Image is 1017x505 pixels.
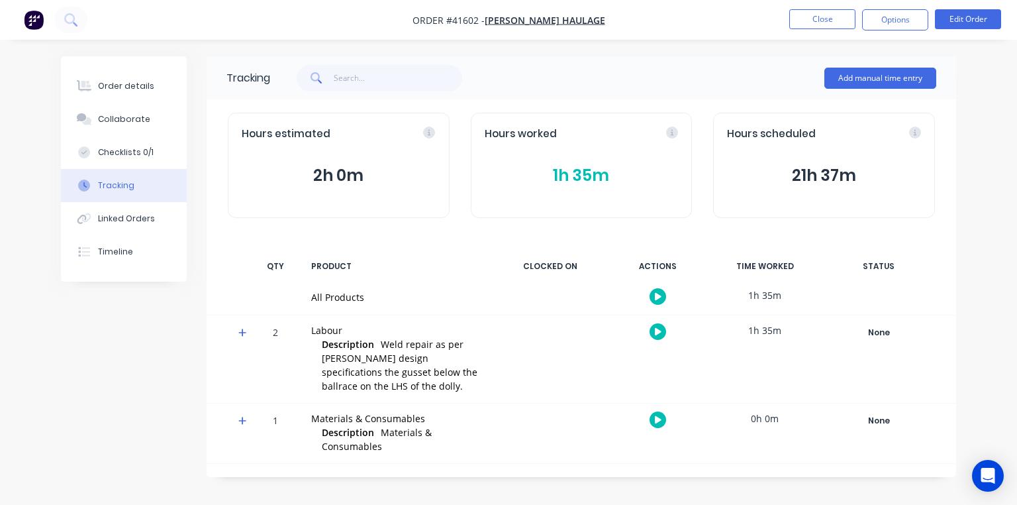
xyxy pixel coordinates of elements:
[935,9,1001,29] button: Edit Order
[226,70,270,86] div: Tracking
[831,412,926,429] div: None
[412,14,485,27] span: Order #41602 -
[715,315,814,345] div: 1h 35m
[822,252,935,280] div: STATUS
[501,252,600,280] div: CLOCKED ON
[608,252,707,280] div: ACTIONS
[831,324,926,341] div: None
[98,146,154,158] div: Checklists 0/1
[61,136,187,169] button: Checklists 0/1
[485,127,557,142] span: Hours worked
[303,252,493,280] div: PRODUCT
[322,425,374,439] span: Description
[727,127,816,142] span: Hours scheduled
[824,68,936,89] button: Add manual time entry
[972,460,1004,492] div: Open Intercom Messenger
[256,317,295,403] div: 2
[242,127,330,142] span: Hours estimated
[322,337,374,351] span: Description
[256,252,295,280] div: QTY
[24,10,44,30] img: Factory
[322,338,477,392] span: Weld repair as per [PERSON_NAME] design specifications the gusset below the ballrace on the LHS o...
[830,323,927,342] button: None
[485,14,605,27] a: [PERSON_NAME] Haulage
[862,9,928,30] button: Options
[715,280,814,310] div: 1h 35m
[98,80,154,92] div: Order details
[98,213,155,225] div: Linked Orders
[715,404,814,433] div: 0h 0m
[61,235,187,268] button: Timeline
[830,412,927,430] button: None
[715,252,814,280] div: TIME WORKED
[61,70,187,103] button: Order details
[98,180,134,192] div: Tracking
[311,323,485,337] div: Labour
[485,163,679,188] button: 1h 35m
[727,163,921,188] button: 21h 37m
[311,412,485,425] div: Materials & Consumables
[98,113,150,125] div: Collaborate
[61,103,187,136] button: Collaborate
[789,9,855,29] button: Close
[61,169,187,202] button: Tracking
[98,246,133,258] div: Timeline
[311,290,485,304] div: All Products
[334,65,463,91] input: Search...
[242,163,436,188] button: 2h 0m
[322,426,432,453] span: Materials & Consumables
[61,202,187,235] button: Linked Orders
[256,406,295,463] div: 1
